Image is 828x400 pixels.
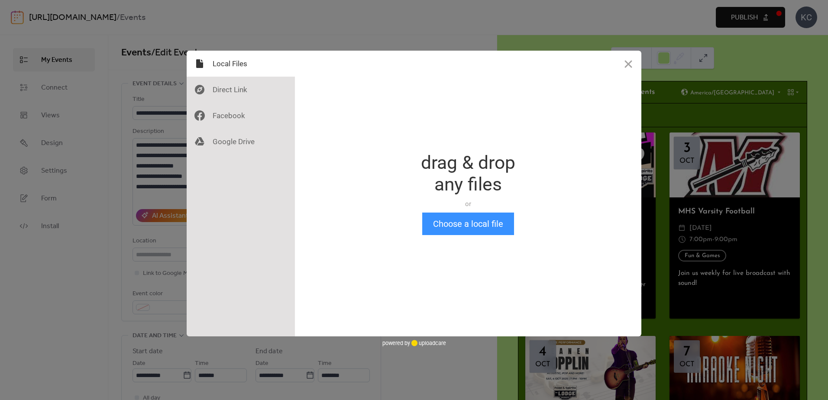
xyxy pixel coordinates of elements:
[421,200,515,208] div: or
[187,129,295,155] div: Google Drive
[187,51,295,77] div: Local Files
[421,152,515,195] div: drag & drop any files
[422,213,514,235] button: Choose a local file
[382,336,446,349] div: powered by
[187,77,295,103] div: Direct Link
[410,340,446,346] a: uploadcare
[187,103,295,129] div: Facebook
[615,51,641,77] button: Close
